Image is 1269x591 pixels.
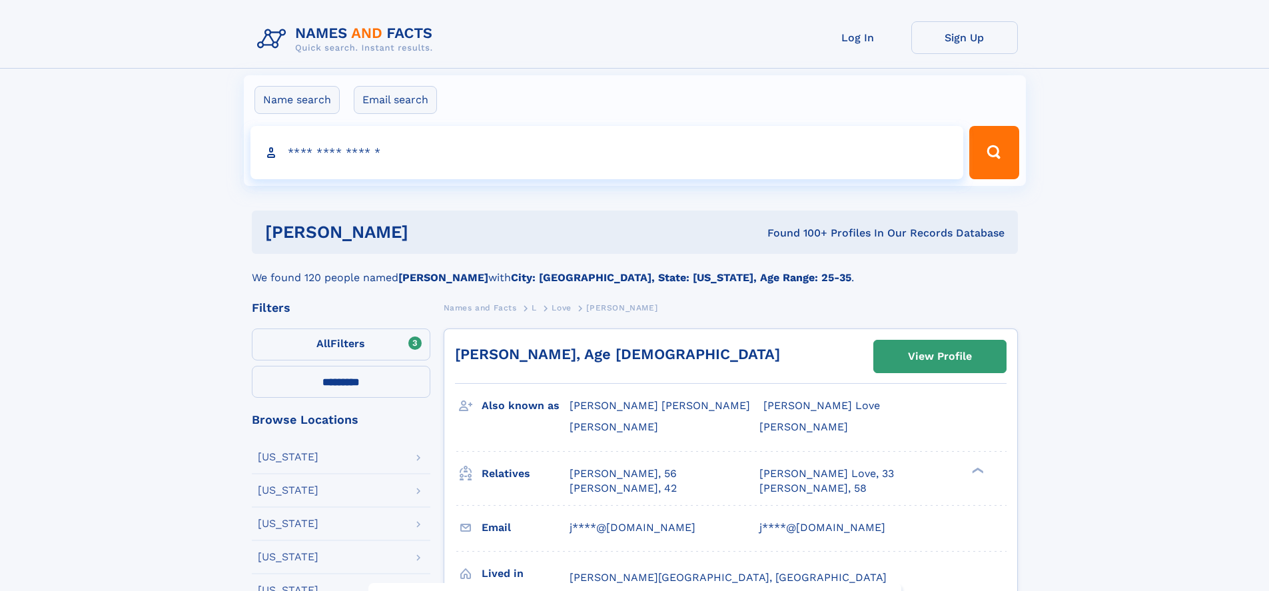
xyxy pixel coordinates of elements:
div: Filters [252,302,430,314]
input: search input [250,126,964,179]
span: [PERSON_NAME] Love [763,399,880,412]
div: ❯ [969,466,985,474]
b: [PERSON_NAME] [398,271,488,284]
b: City: [GEOGRAPHIC_DATA], State: [US_STATE], Age Range: 25-35 [511,271,851,284]
a: [PERSON_NAME], 42 [570,481,677,496]
a: [PERSON_NAME] Love, 33 [759,466,894,481]
a: [PERSON_NAME], Age [DEMOGRAPHIC_DATA] [455,346,780,362]
img: Logo Names and Facts [252,21,444,57]
h3: Relatives [482,462,570,485]
div: Browse Locations [252,414,430,426]
div: View Profile [908,341,972,372]
div: We found 120 people named with . [252,254,1018,286]
span: All [316,337,330,350]
h1: [PERSON_NAME] [265,224,588,241]
a: Log In [805,21,911,54]
button: Search Button [969,126,1019,179]
span: [PERSON_NAME] [PERSON_NAME] [570,399,750,412]
div: [US_STATE] [258,552,318,562]
span: [PERSON_NAME] [759,420,848,433]
span: L [532,303,537,312]
span: [PERSON_NAME][GEOGRAPHIC_DATA], [GEOGRAPHIC_DATA] [570,571,887,584]
a: [PERSON_NAME], 58 [759,481,867,496]
div: [US_STATE] [258,485,318,496]
h3: Lived in [482,562,570,585]
a: L [532,299,537,316]
a: Love [552,299,571,316]
div: Found 100+ Profiles In Our Records Database [588,226,1005,241]
h3: Also known as [482,394,570,417]
span: Love [552,303,571,312]
label: Email search [354,86,437,114]
a: Names and Facts [444,299,517,316]
div: [US_STATE] [258,452,318,462]
span: [PERSON_NAME] [570,420,658,433]
h3: Email [482,516,570,539]
label: Name search [254,86,340,114]
a: View Profile [874,340,1006,372]
a: [PERSON_NAME], 56 [570,466,677,481]
label: Filters [252,328,430,360]
div: [US_STATE] [258,518,318,529]
a: Sign Up [911,21,1018,54]
span: [PERSON_NAME] [586,303,657,312]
